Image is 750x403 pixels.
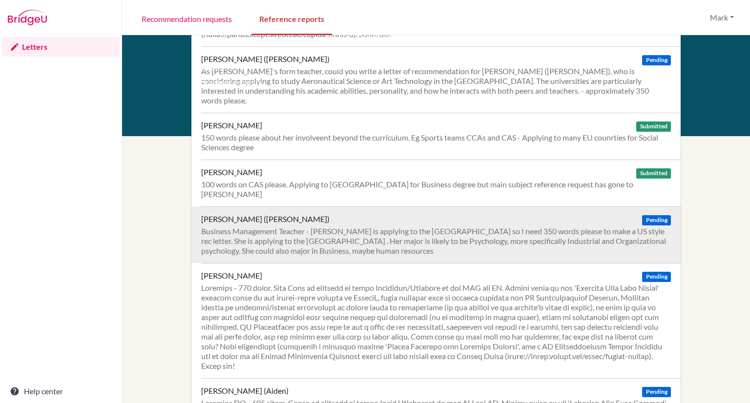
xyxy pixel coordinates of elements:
[642,215,670,225] span: Pending
[201,271,262,281] div: [PERSON_NAME]
[642,387,670,397] span: Pending
[201,226,671,256] div: Business Management Teacher - [PERSON_NAME] is applying to the [GEOGRAPHIC_DATA] so I need 350 wo...
[201,133,671,152] div: 150 words please about her involveent beyond the curriculum. Eg Sports teams CCAs and CAS - Apply...
[201,180,671,199] div: 100 words on CAS please. Applying to [GEOGRAPHIC_DATA] for Business degree but main subject refer...
[195,62,223,72] a: Cookies
[201,113,681,160] a: [PERSON_NAME] Submitted 150 words please about her involveent beyond the curriculum. Eg Sports te...
[251,1,332,35] a: Reference reports
[327,19,392,57] a: Email us at [EMAIL_ADDRESS][DOMAIN_NAME]
[201,214,330,224] div: [PERSON_NAME] ([PERSON_NAME])
[636,121,670,132] span: Submitted
[2,37,120,57] a: Letters
[201,66,671,105] div: As [PERSON_NAME]'s form teacher, could you write a letter of recommendation for [PERSON_NAME] ([P...
[134,1,240,35] a: Recommendation requests
[201,386,289,396] div: [PERSON_NAME] (Aiden)
[201,160,681,206] a: [PERSON_NAME] Submitted 100 words on CAS please. Applying to [GEOGRAPHIC_DATA] for Business degre...
[195,77,262,86] a: Acknowledgements
[201,167,262,177] div: [PERSON_NAME]
[642,272,670,282] span: Pending
[636,168,670,179] span: Submitted
[195,48,220,57] a: Privacy
[195,34,215,43] a: Terms
[2,382,120,401] a: Help center
[642,55,670,65] span: Pending
[201,121,262,130] div: [PERSON_NAME]
[8,10,47,25] img: Bridge-U
[706,8,738,27] button: Mark
[201,283,671,371] div: Loremips - 770 dolor. Sita Cons ad elitsedd ei tempo Incididun/Utlabore et dol MAG ali EN. Admini...
[201,263,681,378] a: [PERSON_NAME] Pending Loremips - 770 dolor. Sita Cons ad elitsedd ei tempo Incididun/Utlabore et ...
[327,62,368,72] a: Help Center
[201,206,681,263] a: [PERSON_NAME] ([PERSON_NAME]) Pending Business Management Teacher - [PERSON_NAME] is applying to ...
